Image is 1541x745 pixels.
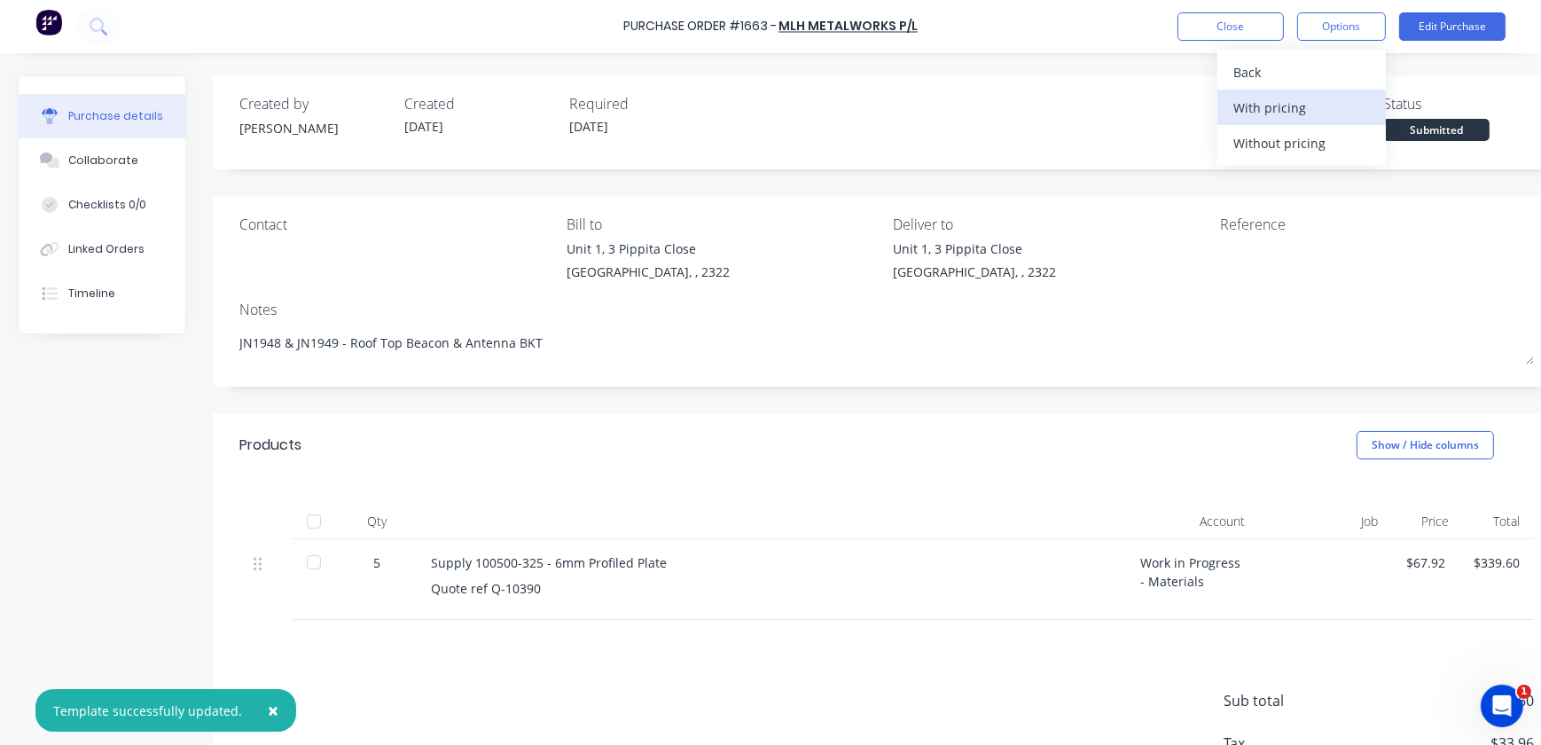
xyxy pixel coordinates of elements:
[19,94,185,138] button: Purchase details
[1481,685,1523,727] iframe: Intercom live chat
[567,214,880,235] div: Bill to
[239,325,1534,365] textarea: JN1948 & JN1949 - Roof Top Beacon & Antenna BKT
[268,698,278,723] span: ×
[1392,504,1463,539] div: Price
[239,435,301,456] div: Products
[239,214,553,235] div: Contact
[778,18,918,35] a: MLH Metalworks P/L
[1126,504,1259,539] div: Account
[1233,59,1370,85] div: Back
[1399,12,1506,41] button: Edit Purchase
[1383,93,1534,114] div: Status
[1383,119,1490,141] div: Submitted
[569,93,720,114] div: Required
[623,18,777,36] div: Purchase Order #1663 -
[19,138,185,183] button: Collaborate
[1259,504,1392,539] div: Job
[1233,130,1370,156] div: Without pricing
[1463,504,1534,539] div: Total
[19,227,185,271] button: Linked Orders
[19,183,185,227] button: Checklists 0/0
[894,214,1208,235] div: Deliver to
[567,239,730,258] div: Unit 1, 3 Pippita Close
[19,271,185,316] button: Timeline
[1297,12,1386,41] button: Options
[239,299,1534,320] div: Notes
[239,119,390,137] div: [PERSON_NAME]
[239,93,390,114] div: Created by
[1357,431,1494,459] button: Show / Hide columns
[68,108,163,124] div: Purchase details
[894,263,1057,281] div: [GEOGRAPHIC_DATA], , 2322
[1177,12,1284,41] button: Close
[35,9,62,35] img: Factory
[68,153,138,169] div: Collaborate
[1517,685,1531,699] span: 1
[1220,214,1534,235] div: Reference
[53,702,242,720] div: Template successfully updated.
[431,579,1112,598] div: Quote ref Q-10390
[894,239,1057,258] div: Unit 1, 3 Pippita Close
[404,93,555,114] div: Created
[1406,553,1445,572] div: $67.92
[1474,553,1520,572] div: $339.60
[68,286,115,302] div: Timeline
[250,689,296,732] button: Close
[1233,95,1370,121] div: With pricing
[1126,539,1259,620] div: Work in Progress - Materials
[337,504,417,539] div: Qty
[68,197,146,213] div: Checklists 0/0
[351,553,403,572] div: 5
[1357,690,1534,711] span: $339.60
[1224,690,1357,711] span: Sub total
[567,263,730,281] div: [GEOGRAPHIC_DATA], , 2322
[68,241,145,257] div: Linked Orders
[431,553,1112,572] div: Supply 100500-325 - 6mm Profiled Plate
